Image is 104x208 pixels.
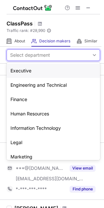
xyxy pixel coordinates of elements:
img: ContactOut v5.3.10 [13,4,52,12]
span: Traffic rank: # 28,990 [7,28,45,33]
span: Decision makers [39,38,70,44]
span: ***@[DOMAIN_NAME] [16,165,66,171]
div: Information Technology [7,121,100,135]
div: Select department [10,52,50,58]
span: Similar [84,38,97,44]
button: Reveal Button [70,186,95,192]
div: Human Resources [7,107,100,121]
div: Marketing [7,150,100,164]
div: Executive [7,64,100,78]
div: Finance [7,92,100,107]
button: Reveal Button [70,165,95,171]
h1: ClassPass [7,20,33,27]
span: [EMAIL_ADDRESS][DOMAIN_NAME] [16,176,84,182]
div: Legal [7,135,100,150]
span: About [14,38,25,44]
div: Engineering and Technical [7,78,100,92]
